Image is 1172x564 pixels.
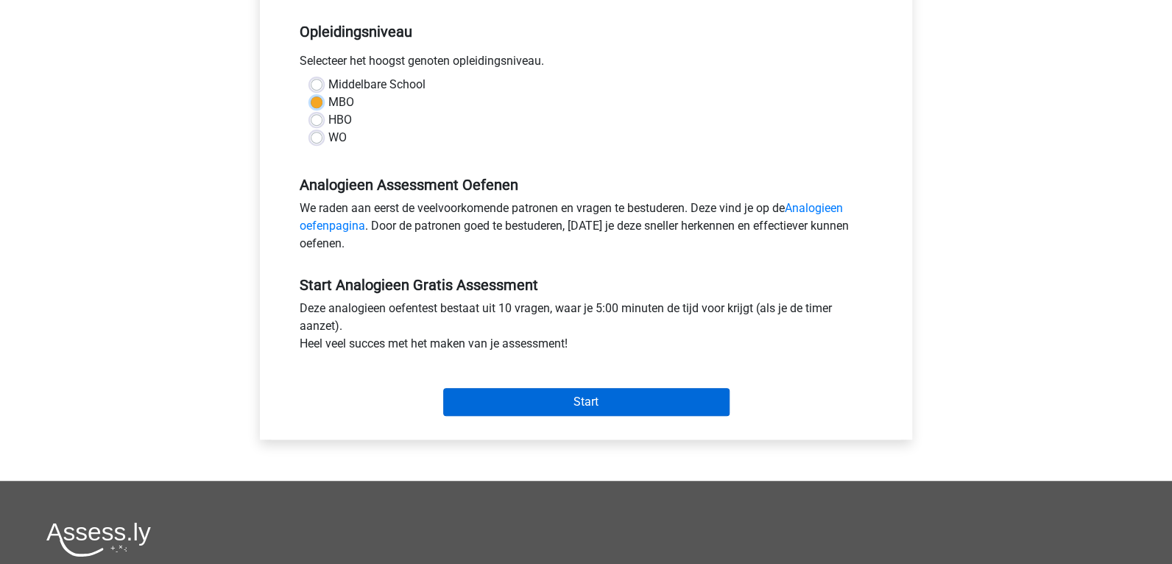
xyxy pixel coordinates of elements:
label: MBO [328,94,354,111]
div: Deze analogieen oefentest bestaat uit 10 vragen, waar je 5:00 minuten de tijd voor krijgt (als je... [289,300,883,359]
label: HBO [328,111,352,129]
h5: Opleidingsniveau [300,17,872,46]
label: WO [328,129,347,147]
label: Middelbare School [328,76,426,94]
h5: Analogieen Assessment Oefenen [300,176,872,194]
div: We raden aan eerst de veelvoorkomende patronen en vragen te bestuderen. Deze vind je op de . Door... [289,200,883,258]
div: Selecteer het hoogst genoten opleidingsniveau. [289,52,883,76]
h5: Start Analogieen Gratis Assessment [300,276,872,294]
input: Start [443,388,730,416]
img: Assessly logo [46,522,151,557]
